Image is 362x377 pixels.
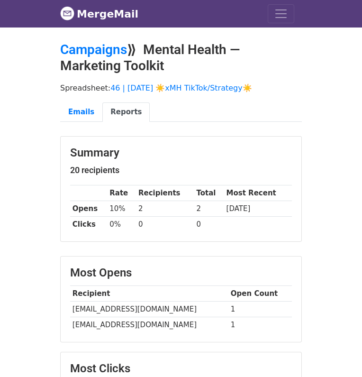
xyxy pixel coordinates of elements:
[70,362,292,376] h3: Most Clicks
[70,165,292,175] h5: 20 recipients
[110,83,252,92] a: 46 | [DATE] ☀️xMH TikTok/Strategy☀️
[194,217,224,232] td: 0
[70,217,107,232] th: Clicks
[60,102,102,122] a: Emails
[136,217,194,232] td: 0
[60,42,302,74] h2: ⟫ Mental Health — Marketing Toolkit
[136,201,194,217] td: 2
[70,146,292,160] h3: Summary
[107,201,136,217] td: 10%
[228,286,292,302] th: Open Count
[60,42,127,57] a: Campaigns
[224,185,292,201] th: Most Recent
[315,331,362,377] iframe: Chat Widget
[194,185,224,201] th: Total
[70,317,228,333] td: [EMAIL_ADDRESS][DOMAIN_NAME]
[70,286,228,302] th: Recipient
[224,201,292,217] td: [DATE]
[70,201,107,217] th: Opens
[194,201,224,217] td: 2
[107,217,136,232] td: 0%
[136,185,194,201] th: Recipients
[107,185,136,201] th: Rate
[228,302,292,317] td: 1
[70,266,292,280] h3: Most Opens
[60,6,74,20] img: MergeMail logo
[268,4,294,23] button: Toggle navigation
[60,4,138,24] a: MergeMail
[102,102,150,122] a: Reports
[60,83,302,93] p: Spreadsheet:
[228,317,292,333] td: 1
[70,302,228,317] td: [EMAIL_ADDRESS][DOMAIN_NAME]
